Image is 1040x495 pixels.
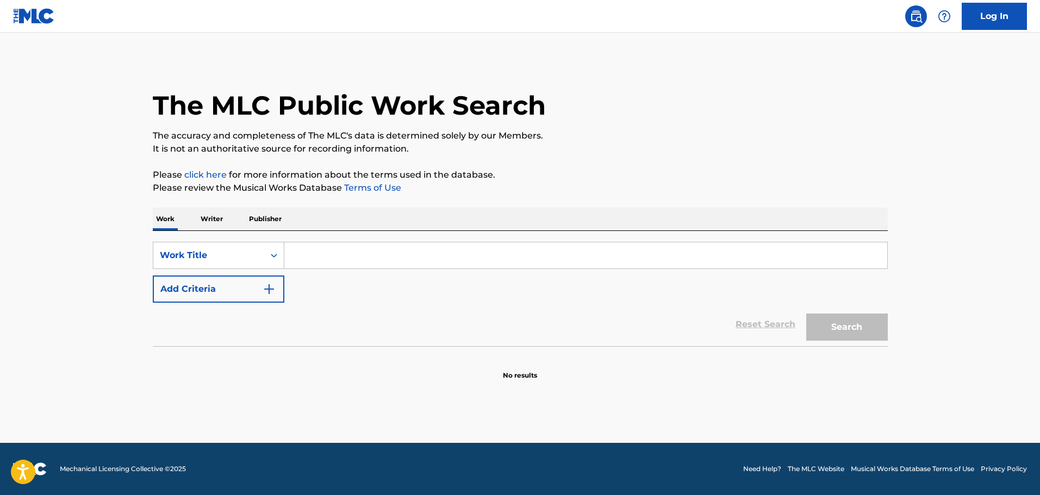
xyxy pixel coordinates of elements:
[905,5,927,27] a: Public Search
[153,181,888,195] p: Please review the Musical Works Database
[153,275,284,303] button: Add Criteria
[60,464,186,474] span: Mechanical Licensing Collective © 2025
[981,464,1027,474] a: Privacy Policy
[13,462,47,475] img: logo
[153,242,888,346] form: Search Form
[153,168,888,181] p: Please for more information about the terms used in the database.
[153,89,546,122] h1: The MLC Public Work Search
[962,3,1027,30] a: Log In
[743,464,781,474] a: Need Help?
[160,249,258,262] div: Work Title
[503,358,537,380] p: No results
[184,170,227,180] a: click here
[263,283,276,296] img: 9d2ae6d4665cec9f34b9.svg
[933,5,955,27] div: Help
[13,8,55,24] img: MLC Logo
[153,208,178,230] p: Work
[246,208,285,230] p: Publisher
[197,208,226,230] p: Writer
[153,129,888,142] p: The accuracy and completeness of The MLC's data is determined solely by our Members.
[153,142,888,155] p: It is not an authoritative source for recording information.
[851,464,974,474] a: Musical Works Database Terms of Use
[788,464,844,474] a: The MLC Website
[910,10,923,23] img: search
[938,10,951,23] img: help
[342,183,401,193] a: Terms of Use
